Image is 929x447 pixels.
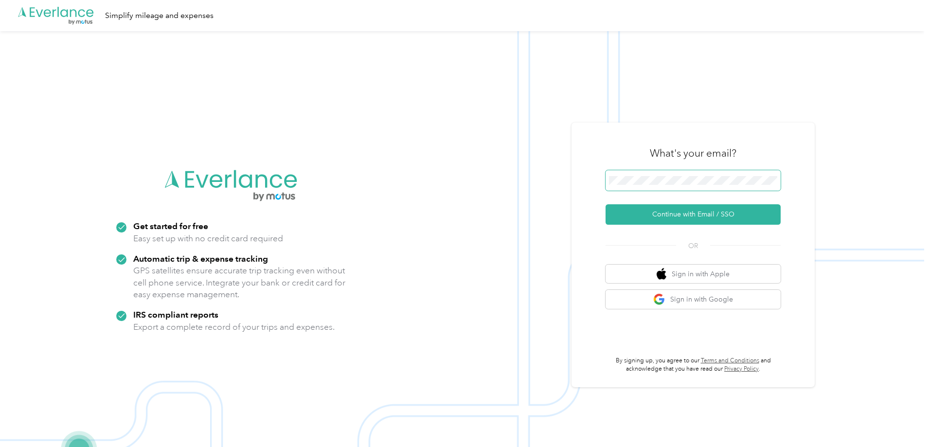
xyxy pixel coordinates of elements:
[724,365,759,373] a: Privacy Policy
[606,204,781,225] button: Continue with Email / SSO
[676,241,710,251] span: OR
[133,321,335,333] p: Export a complete record of your trips and expenses.
[606,290,781,309] button: google logoSign in with Google
[133,309,218,320] strong: IRS compliant reports
[133,253,268,264] strong: Automatic trip & expense tracking
[133,221,208,231] strong: Get started for free
[105,10,214,22] div: Simplify mileage and expenses
[701,357,759,364] a: Terms and Conditions
[133,265,346,301] p: GPS satellites ensure accurate trip tracking even without cell phone service. Integrate your bank...
[653,293,665,305] img: google logo
[606,265,781,284] button: apple logoSign in with Apple
[650,146,736,160] h3: What's your email?
[606,357,781,374] p: By signing up, you agree to our and acknowledge that you have read our .
[657,268,666,280] img: apple logo
[133,232,283,245] p: Easy set up with no credit card required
